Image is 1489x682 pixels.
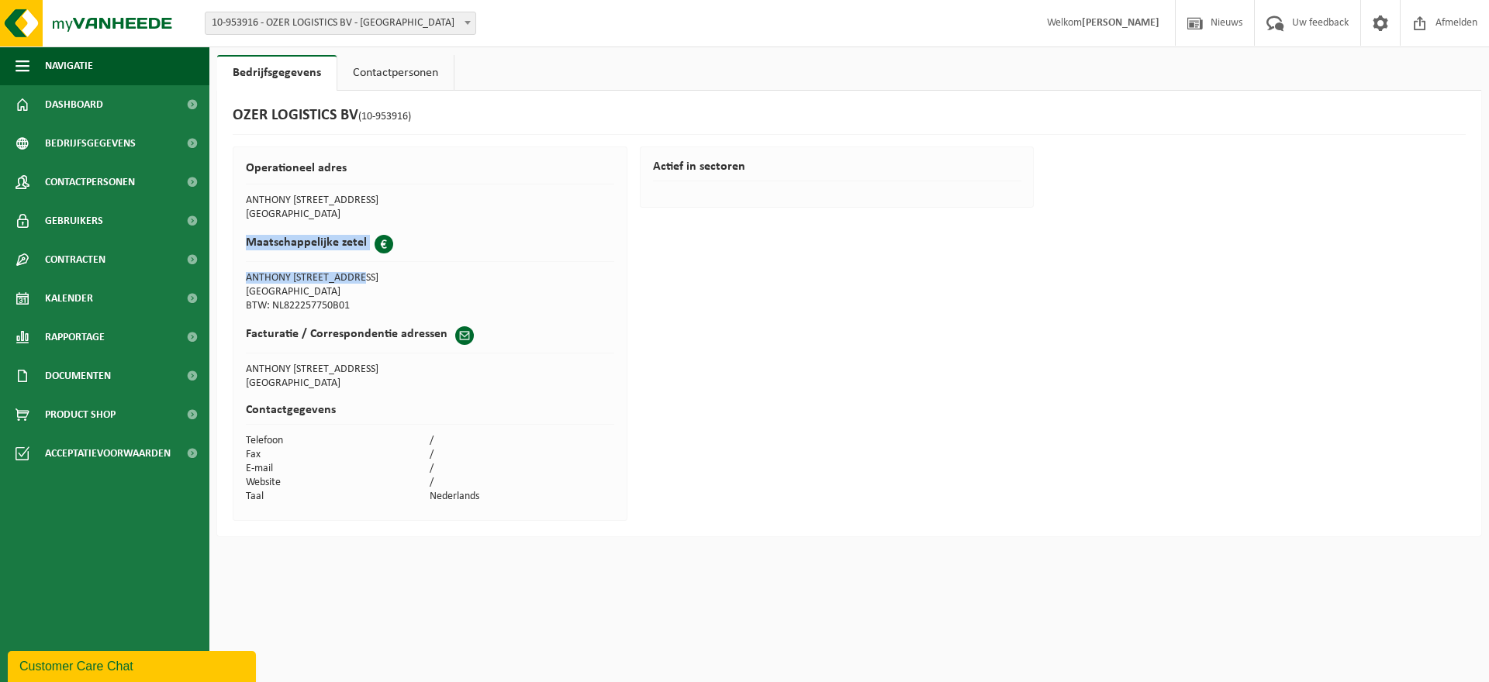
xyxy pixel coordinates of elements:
td: / [430,462,614,476]
td: [GEOGRAPHIC_DATA] [246,208,430,222]
td: Nederlands [430,490,614,504]
h2: Facturatie / Correspondentie adressen [246,326,447,342]
td: [GEOGRAPHIC_DATA] [246,285,430,299]
span: Kalender [45,279,93,318]
span: Acceptatievoorwaarden [45,434,171,473]
h2: Actief in sectoren [653,160,1021,181]
td: ANTHONY [STREET_ADDRESS] [246,363,614,377]
iframe: chat widget [8,648,259,682]
span: Navigatie [45,46,93,85]
span: 10-953916 - OZER LOGISTICS BV - ROTTERDAM [205,12,476,35]
td: / [430,448,614,462]
td: Fax [246,448,430,462]
td: / [430,434,614,448]
span: Gebruikers [45,201,103,240]
span: Bedrijfsgegevens [45,124,136,163]
span: Contactpersonen [45,163,135,201]
strong: [PERSON_NAME] [1082,17,1159,29]
h2: Contactgegevens [246,404,614,425]
h1: OZER LOGISTICS BV [233,106,411,126]
td: BTW: NL822257750B01 [246,299,430,313]
a: Contactpersonen [337,55,454,91]
span: Product Shop [45,395,116,434]
span: (10-953916) [358,111,411,122]
span: Documenten [45,356,111,395]
h2: Maatschappelijke zetel [246,235,367,250]
td: Taal [246,490,430,504]
span: Contracten [45,240,105,279]
td: ANTHONY [STREET_ADDRESS] [246,194,430,208]
span: Dashboard [45,85,103,124]
span: 10-953916 - OZER LOGISTICS BV - ROTTERDAM [206,12,475,34]
td: Telefoon [246,434,430,448]
h2: Operationeel adres [246,160,347,176]
td: ANTHONY [STREET_ADDRESS] [246,271,430,285]
span: Rapportage [45,318,105,356]
td: [GEOGRAPHIC_DATA] [246,377,614,391]
td: / [430,476,614,490]
td: E-mail [246,462,430,476]
a: Bedrijfsgegevens [217,55,337,91]
td: Website [246,476,430,490]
